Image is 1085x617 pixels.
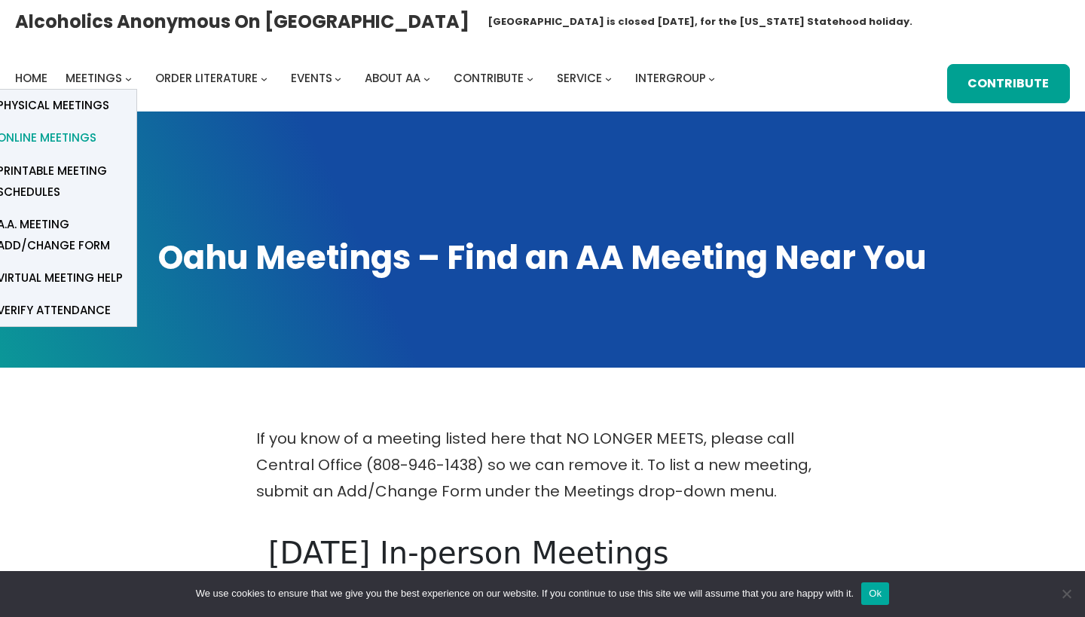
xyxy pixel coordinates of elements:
[635,70,706,86] span: Intergroup
[557,68,602,89] a: Service
[454,68,524,89] a: Contribute
[291,68,332,89] a: Events
[423,75,430,81] button: About AA submenu
[268,535,817,571] h1: [DATE] In-person Meetings
[261,75,267,81] button: Order Literature submenu
[861,582,889,605] button: Ok
[256,426,829,505] p: If you know of a meeting listed here that NO LONGER MEETS, please call Central Office (808-946-14...
[1059,586,1074,601] span: No
[15,5,469,38] a: Alcoholics Anonymous on [GEOGRAPHIC_DATA]
[708,75,715,81] button: Intergroup submenu
[365,70,420,86] span: About AA
[291,70,332,86] span: Events
[635,68,706,89] a: Intergroup
[487,14,912,29] h1: [GEOGRAPHIC_DATA] is closed [DATE], for the [US_STATE] Statehood holiday.
[454,70,524,86] span: Contribute
[335,75,341,81] button: Events submenu
[66,70,122,86] span: Meetings
[557,70,602,86] span: Service
[605,75,612,81] button: Service submenu
[15,236,1070,280] h1: Oahu Meetings – Find an AA Meeting Near You
[947,64,1070,103] a: Contribute
[15,70,47,86] span: Home
[196,586,854,601] span: We use cookies to ensure that we give you the best experience on our website. If you continue to ...
[365,68,420,89] a: About AA
[15,68,720,89] nav: Intergroup
[527,75,533,81] button: Contribute submenu
[125,75,132,81] button: Meetings submenu
[15,68,47,89] a: Home
[155,70,258,86] span: Order Literature
[66,68,122,89] a: Meetings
